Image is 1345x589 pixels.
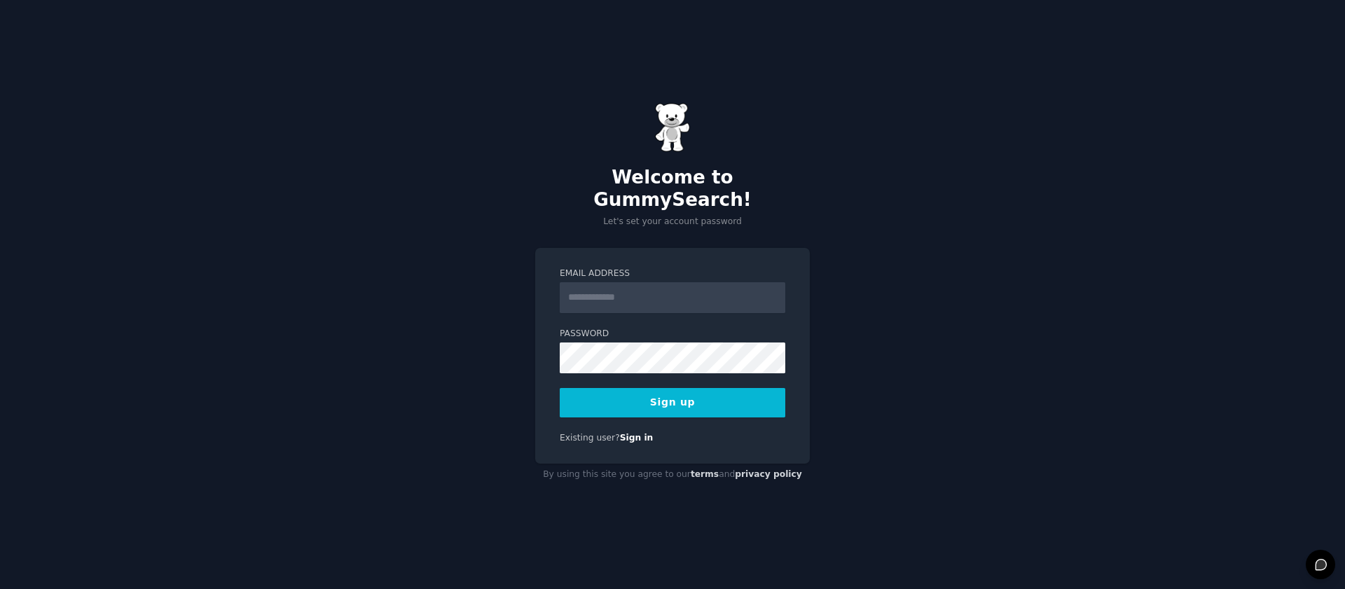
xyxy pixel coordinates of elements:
img: Gummy Bear [655,103,690,152]
button: Sign up [560,388,785,417]
a: privacy policy [735,469,802,479]
p: Let's set your account password [535,216,810,228]
a: terms [691,469,719,479]
div: By using this site you agree to our and [535,464,810,486]
label: Password [560,328,785,340]
label: Email Address [560,268,785,280]
a: Sign in [620,433,654,443]
span: Existing user? [560,433,620,443]
h2: Welcome to GummySearch! [535,167,810,211]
